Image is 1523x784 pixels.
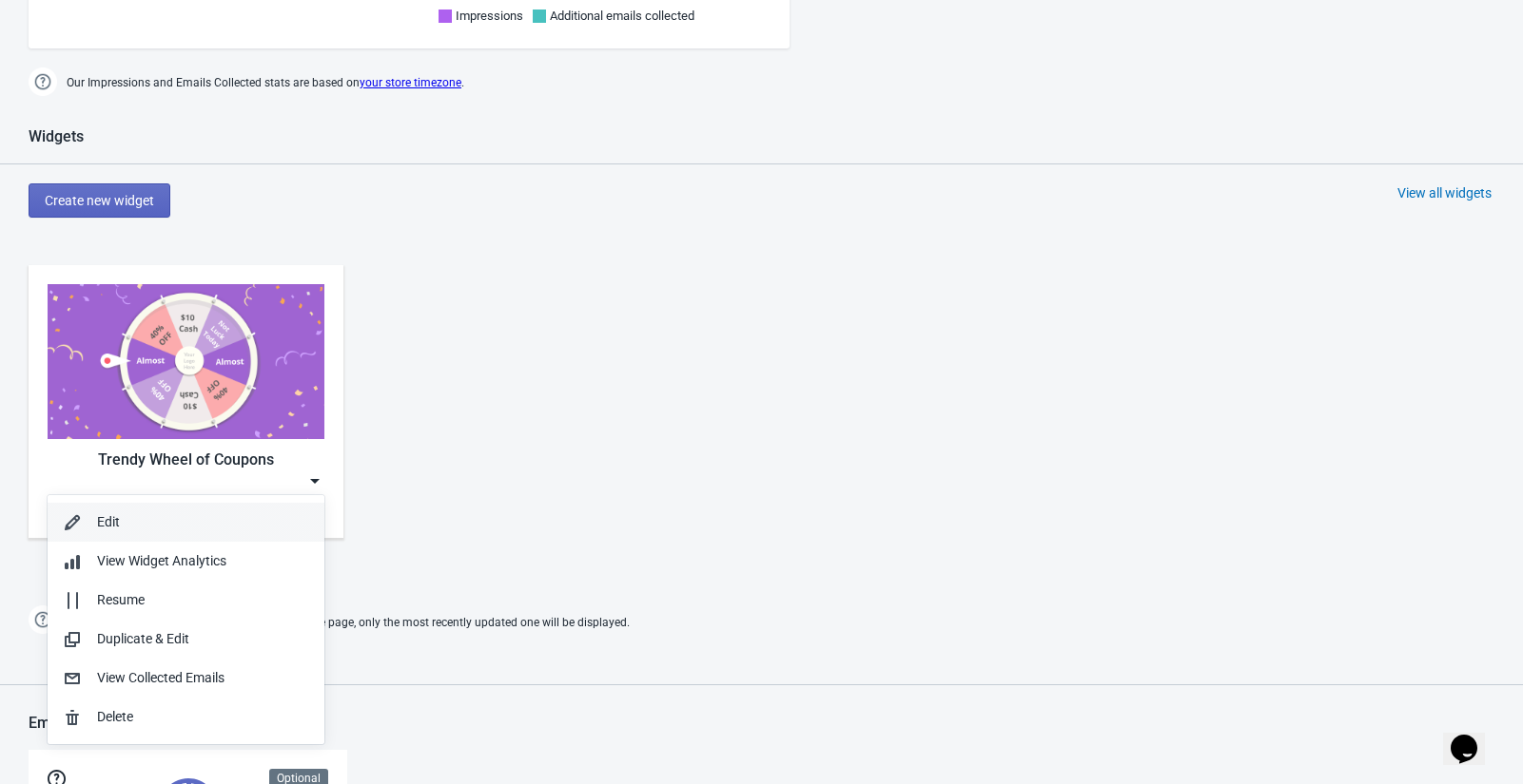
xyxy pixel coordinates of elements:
div: View Collected Emails [97,668,309,688]
div: Resume [97,590,309,610]
button: View Collected Emails [48,659,324,698]
a: your store timezone [360,76,461,89]
button: Resume [48,581,324,620]
span: Our Impressions and Emails Collected stats are based on . [67,67,464,99]
span: Impressions [456,9,523,23]
div: View all widgets [1397,183,1492,202]
button: Edit [48,503,324,542]
span: Create new widget [45,193,154,208]
span: Additional emails collected [550,9,694,23]
img: help.png [29,67,57,96]
button: Duplicate & Edit [48,620,324,659]
img: trendy_game.png [48,284,324,439]
div: Duplicate & Edit [97,629,309,649]
button: Create new widget [29,183,170,218]
div: Trendy Wheel of Coupons [48,449,324,471]
iframe: chat widget [1443,708,1504,765]
img: help.png [29,605,57,634]
div: Delete [97,707,309,727]
span: If two Widgets are enabled and targeting the same page, only the most recently updated one will b... [67,607,630,639]
span: View Widget Analytics [97,553,226,568]
button: View Widget Analytics [48,542,324,581]
button: Delete [48,698,324,736]
div: Edit [97,512,309,532]
img: dropdown.png [305,471,324,490]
